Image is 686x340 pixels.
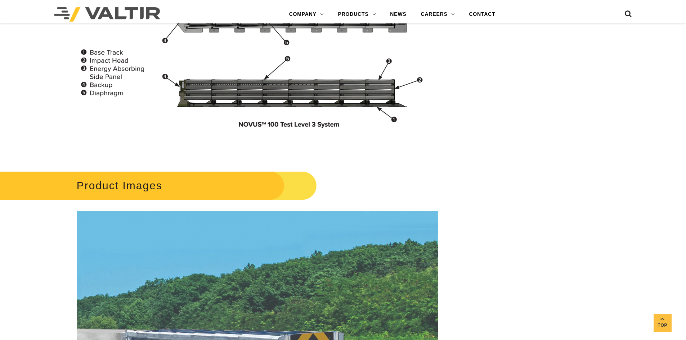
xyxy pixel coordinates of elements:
a: Top [654,314,672,332]
img: Valtir [54,7,160,22]
a: NEWS [383,7,413,22]
a: PRODUCTS [331,7,383,22]
a: CAREERS [414,7,462,22]
span: Top [654,321,672,330]
a: CONTACT [462,7,502,22]
a: COMPANY [282,7,331,22]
